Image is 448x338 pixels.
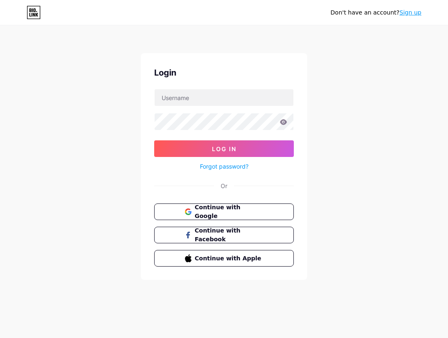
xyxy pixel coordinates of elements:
[200,162,249,171] a: Forgot password?
[154,227,294,243] button: Continue with Facebook
[399,9,421,16] a: Sign up
[155,89,293,106] input: Username
[154,203,294,220] button: Continue with Google
[154,66,294,79] div: Login
[195,226,263,244] span: Continue with Facebook
[212,145,236,152] span: Log In
[154,250,294,267] button: Continue with Apple
[195,254,263,263] span: Continue with Apple
[154,140,294,157] button: Log In
[330,8,421,17] div: Don't have an account?
[195,203,263,220] span: Continue with Google
[221,181,227,190] div: Or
